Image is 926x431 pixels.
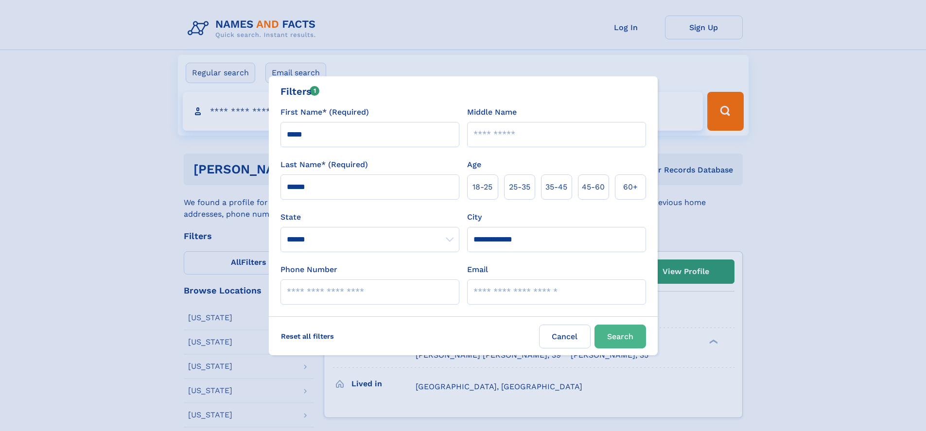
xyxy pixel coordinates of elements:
span: 60+ [623,181,638,193]
span: 45‑60 [582,181,605,193]
span: 25‑35 [509,181,530,193]
label: Phone Number [280,264,337,276]
label: Cancel [539,325,591,348]
label: Last Name* (Required) [280,159,368,171]
label: Email [467,264,488,276]
span: 35‑45 [545,181,567,193]
button: Search [594,325,646,348]
label: State [280,211,459,223]
label: Reset all filters [275,325,340,348]
label: First Name* (Required) [280,106,369,118]
label: City [467,211,482,223]
label: Middle Name [467,106,517,118]
label: Age [467,159,481,171]
span: 18‑25 [472,181,492,193]
div: Filters [280,84,320,99]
